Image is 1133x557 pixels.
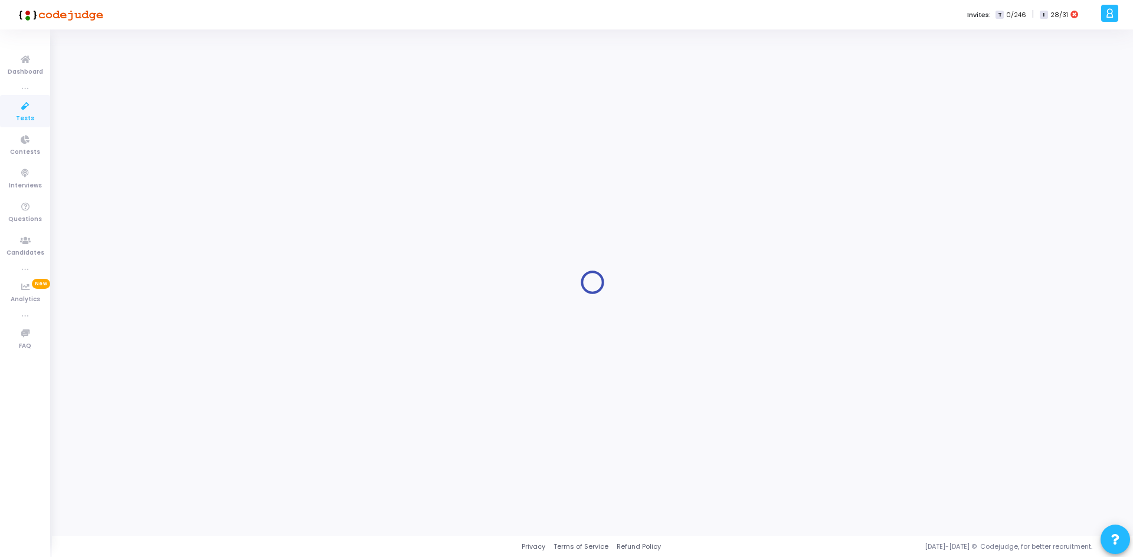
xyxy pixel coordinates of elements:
[11,295,40,305] span: Analytics
[10,147,40,157] span: Contests
[1050,10,1068,20] span: 28/31
[6,248,44,258] span: Candidates
[661,542,1118,552] div: [DATE]-[DATE] © Codejudge, for better recruitment.
[554,542,608,552] a: Terms of Service
[15,3,103,27] img: logo
[996,11,1003,19] span: T
[617,542,661,552] a: Refund Policy
[1040,11,1047,19] span: I
[19,341,31,351] span: FAQ
[967,10,991,20] label: Invites:
[8,215,42,225] span: Questions
[1006,10,1026,20] span: 0/246
[8,67,43,77] span: Dashboard
[32,279,50,289] span: New
[9,181,42,191] span: Interviews
[16,114,34,124] span: Tests
[1032,8,1034,21] span: |
[522,542,545,552] a: Privacy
